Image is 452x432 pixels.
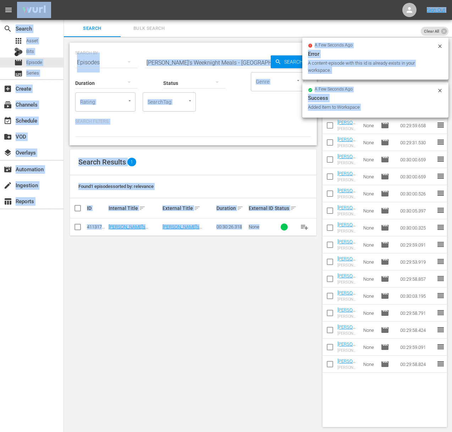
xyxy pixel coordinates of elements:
[109,224,151,245] a: [PERSON_NAME]'s Weeknight Meals - [GEOGRAPHIC_DATA] [GEOGRAPHIC_DATA]
[4,6,13,14] span: menu
[26,48,34,55] span: Bits
[381,343,389,351] span: Episode
[14,69,23,78] span: Series
[337,331,358,336] div: [PERSON_NAME]'s Weeknight Meals - Weeknight Two for One
[360,253,378,270] td: None
[14,58,23,67] span: Episode
[337,212,358,216] div: [PERSON_NAME]'s Weeknight Meals - Golden State Grub
[421,27,443,36] span: Clear All
[397,356,436,373] td: 00:29:58.824
[187,97,193,104] button: Open
[4,101,12,109] span: Channels
[436,342,445,351] span: reorder
[139,205,145,211] span: sort
[397,253,436,270] td: 00:29:53.919
[296,218,313,236] button: playlist_add
[337,280,358,285] div: [PERSON_NAME]'s Weeknight Meals - Pizza and Lemons: [GEOGRAPHIC_DATA] to [GEOGRAPHIC_DATA]
[436,325,445,334] span: reorder
[360,304,378,322] td: None
[337,365,358,370] div: [PERSON_NAME]'s Weeknight Meals - Fish Whisperers
[14,48,23,56] div: Bits
[436,240,445,249] span: reorder
[337,154,357,186] a: [PERSON_NAME]'s Weeknight Meals - Holiday Sweets
[249,205,272,211] div: External ID
[308,94,443,102] div: Success
[436,223,445,232] span: reorder
[337,161,358,165] div: [PERSON_NAME]'s Weeknight Meals - Holiday Sweets
[4,181,12,190] span: create
[360,185,378,202] td: None
[381,292,389,300] span: Episode
[381,275,389,283] span: Episode
[337,171,357,208] a: [PERSON_NAME]'s Weeknight Meals - The World in a Meatball
[337,324,357,362] a: [PERSON_NAME]'s Weeknight Meals - Weeknight Two for One
[194,205,200,211] span: sort
[87,224,106,229] div: 41131723
[87,205,106,211] div: ID
[125,25,173,33] span: Bulk Search
[4,165,12,174] span: movie_filter
[216,224,247,229] div: 00:30:26.318
[337,290,357,322] a: [PERSON_NAME]'s Weeknight Meals - Bounty of Parma
[360,219,378,236] td: None
[4,148,12,157] span: Overlays
[360,151,378,168] td: None
[308,60,435,74] div: A content-episode with this id is already exists in your workspace.
[397,151,436,168] td: 00:30:00.659
[360,270,378,287] td: None
[436,155,445,163] span: reorder
[436,274,445,283] span: reorder
[68,25,116,33] span: Search
[381,241,389,249] span: Episode
[397,202,436,219] td: 00:30:05.397
[397,287,436,304] td: 00:30:03.195
[381,309,389,317] span: Episode
[381,121,389,130] span: Episode
[300,223,309,231] span: playlist_add
[337,229,358,233] div: [PERSON_NAME]'s Weeknight Meals - Taco, Taco, [GEOGRAPHIC_DATA]
[337,195,358,199] div: [PERSON_NAME]'s Weeknight Meals - Hot Day, Cold Food
[237,205,243,211] span: sort
[337,314,358,319] div: [PERSON_NAME]'s Weeknight Meals - Cheese Please
[337,341,357,373] a: [PERSON_NAME]'s Weeknight Meals - Festive Feasts
[127,158,136,166] span: 1
[4,85,12,93] span: Create
[337,144,358,148] div: [PERSON_NAME]'s Weeknight Meals - Six Ingredient Meals
[360,236,378,253] td: None
[315,87,353,92] span: a few seconds ago
[436,138,445,146] span: reorder
[337,358,357,396] a: [PERSON_NAME]'s Weeknight Meals - Fish Whisperers
[436,360,445,368] span: reorder
[4,117,12,125] span: Schedule
[162,204,214,212] div: External Title
[26,37,38,44] span: Asset
[397,168,436,185] td: 00:30:00.659
[436,291,445,300] span: reorder
[109,204,160,212] div: Internal Title
[337,178,358,182] div: [PERSON_NAME]'s Weeknight Meals - The World in a Meatball
[397,185,436,202] td: 00:30:00.526
[337,273,357,337] a: [PERSON_NAME]'s Weeknight Meals - Pizza and Lemons: [GEOGRAPHIC_DATA] to [GEOGRAPHIC_DATA]
[337,263,358,268] div: [PERSON_NAME]'s Weeknight Meals - Vegetariano Italiano
[397,236,436,253] td: 00:29:59.091
[14,37,23,45] span: Asset
[271,55,309,68] button: Search
[26,70,39,77] span: Series
[360,287,378,304] td: None
[436,121,445,129] span: reorder
[397,322,436,339] td: 00:29:58.424
[436,308,445,317] span: reorder
[381,326,389,334] span: Episode
[381,258,389,266] span: Episode
[249,224,272,229] div: None
[4,25,12,33] span: Search
[337,239,357,287] a: [PERSON_NAME]'s Weeknight Meals - Essential Pastas of [GEOGRAPHIC_DATA]
[337,246,358,250] div: [PERSON_NAME]'s Weeknight Meals - Essential Pastas of [GEOGRAPHIC_DATA]
[381,172,389,181] span: Episode
[26,59,42,66] span: Episode
[337,222,357,270] a: [PERSON_NAME]'s Weeknight Meals - Taco, Taco, [GEOGRAPHIC_DATA]
[337,188,357,220] a: [PERSON_NAME]'s Weeknight Meals - Hot Day, Cold Food
[295,77,302,84] button: Open
[216,204,247,212] div: Duration
[360,322,378,339] td: None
